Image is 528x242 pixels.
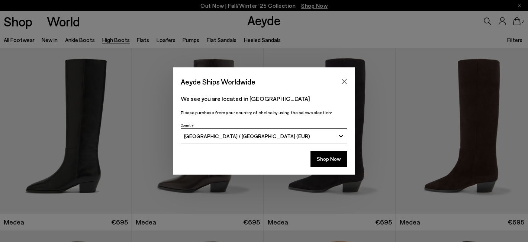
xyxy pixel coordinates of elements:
[181,123,194,127] span: Country
[181,94,347,103] p: We see you are located in [GEOGRAPHIC_DATA]
[339,76,350,87] button: Close
[184,133,310,139] span: [GEOGRAPHIC_DATA] / [GEOGRAPHIC_DATA] (EUR)
[181,109,347,116] p: Please purchase from your country of choice by using the below selection:
[181,75,255,88] span: Aeyde Ships Worldwide
[310,151,347,167] button: Shop Now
